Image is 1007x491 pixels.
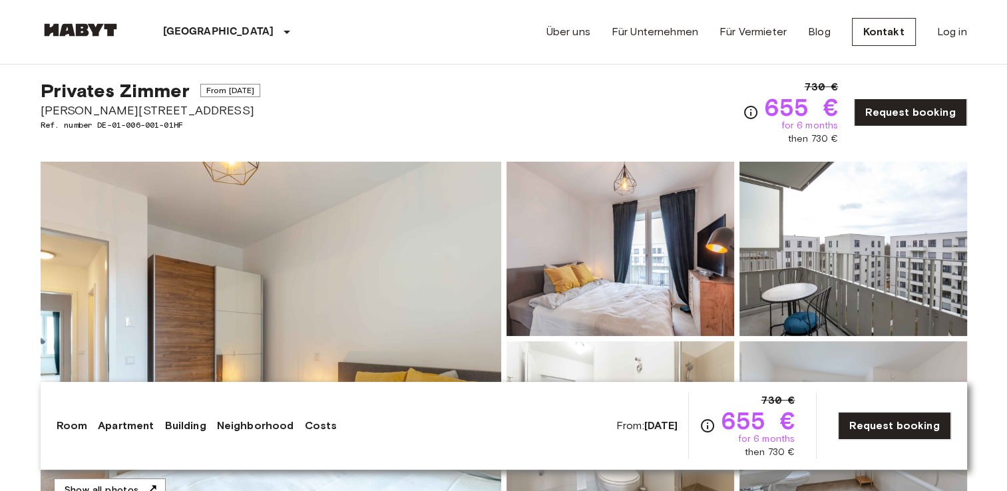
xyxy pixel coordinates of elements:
p: [GEOGRAPHIC_DATA] [163,24,274,40]
span: Privates Zimmer [41,79,190,102]
span: 730 € [804,79,838,95]
svg: Check cost overview for full price breakdown. Please note that discounts apply to new joiners onl... [743,104,759,120]
span: Ref. number DE-01-006-001-01HF [41,119,261,131]
a: Room [57,418,88,434]
a: Neighborhood [217,418,294,434]
a: Für Unternehmen [612,24,698,40]
img: Picture of unit DE-01-006-001-01HF [506,162,734,336]
img: Habyt [41,23,120,37]
span: From [DATE] [200,84,261,97]
a: Blog [808,24,831,40]
a: Apartment [98,418,154,434]
span: From: [616,418,678,433]
span: then 730 € [745,446,795,459]
span: [PERSON_NAME][STREET_ADDRESS] [41,102,261,119]
svg: Check cost overview for full price breakdown. Please note that discounts apply to new joiners onl... [700,418,715,434]
img: Picture of unit DE-01-006-001-01HF [739,162,967,336]
a: Kontakt [852,18,916,46]
a: Request booking [854,98,966,126]
a: Building [164,418,206,434]
a: Für Vermieter [719,24,787,40]
span: then 730 € [788,132,839,146]
a: Über uns [546,24,590,40]
a: Costs [304,418,337,434]
span: 655 € [764,95,838,119]
span: for 6 months [737,432,795,446]
span: 655 € [721,409,795,432]
span: 730 € [761,393,795,409]
a: Log in [937,24,967,40]
a: Request booking [838,412,950,440]
b: [DATE] [644,419,678,432]
span: for 6 months [781,119,838,132]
